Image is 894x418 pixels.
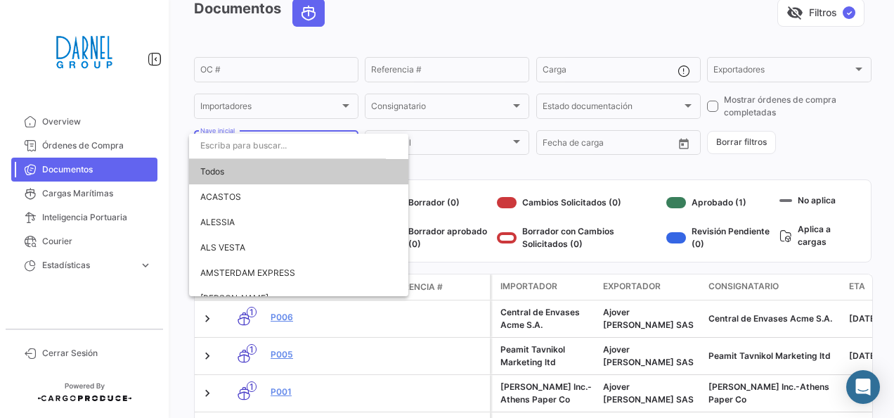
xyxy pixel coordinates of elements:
span: ALS VESTA [200,242,245,253]
span: ALESSIA [200,217,235,227]
span: Todos [200,159,397,184]
span: ANNIE B [200,293,268,303]
span: ACASTOS [200,191,241,202]
span: AMSTERDAM EXPRESS [200,267,295,278]
input: dropdown search [189,133,386,158]
div: Abrir Intercom Messenger [846,370,880,404]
